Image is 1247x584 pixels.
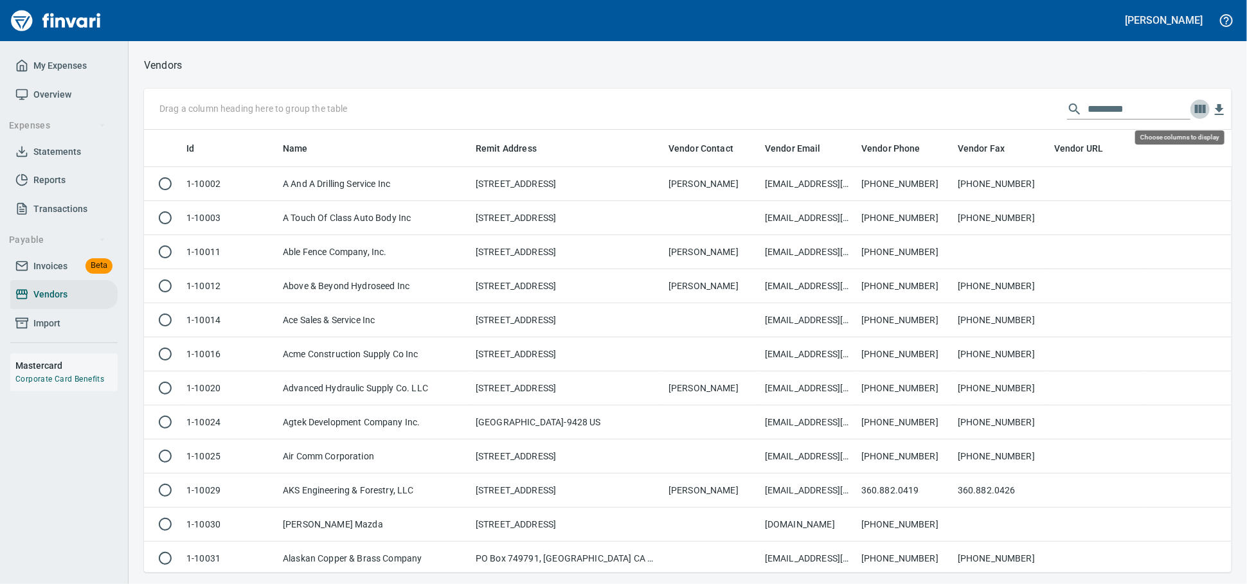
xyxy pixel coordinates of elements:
[181,269,278,303] td: 1-10012
[33,287,67,303] span: Vendors
[1210,100,1229,119] button: Download Table
[33,201,87,217] span: Transactions
[10,280,118,309] a: Vendors
[9,232,106,248] span: Payable
[663,167,760,201] td: [PERSON_NAME]
[1122,10,1206,30] button: [PERSON_NAME]
[958,141,1005,156] span: Vendor Fax
[856,269,953,303] td: [PHONE_NUMBER]
[760,201,856,235] td: [EMAIL_ADDRESS][DOMAIN_NAME]
[8,5,104,36] a: Finvari
[958,141,1022,156] span: Vendor Fax
[10,51,118,80] a: My Expenses
[471,167,663,201] td: [STREET_ADDRESS]
[953,439,1049,473] td: [PHONE_NUMBER]
[33,58,87,74] span: My Expenses
[4,114,111,137] button: Expenses
[181,439,278,473] td: 1-10025
[856,303,953,337] td: [PHONE_NUMBER]
[181,201,278,235] td: 1-10003
[278,439,471,473] td: Air Comm Corporation
[181,167,278,201] td: 1-10002
[278,405,471,439] td: Agtek Development Company Inc.
[953,473,1049,508] td: 360.882.0426
[181,508,278,542] td: 1-10030
[278,508,471,542] td: [PERSON_NAME] Mazda
[953,201,1049,235] td: [PHONE_NUMBER]
[144,58,182,73] p: Vendors
[159,102,348,115] p: Drag a column heading here to group the table
[33,87,71,103] span: Overview
[1054,141,1120,156] span: Vendor URL
[663,473,760,508] td: [PERSON_NAME]
[278,201,471,235] td: A Touch Of Class Auto Body Inc
[760,303,856,337] td: [EMAIL_ADDRESS][DOMAIN_NAME]
[476,141,537,156] span: Remit Address
[181,303,278,337] td: 1-10014
[283,141,308,156] span: Name
[856,542,953,576] td: [PHONE_NUMBER]
[856,337,953,371] td: [PHONE_NUMBER]
[278,337,471,371] td: Acme Construction Supply Co Inc
[765,141,821,156] span: Vendor Email
[181,542,278,576] td: 1-10031
[186,141,194,156] span: Id
[861,141,937,156] span: Vendor Phone
[10,80,118,109] a: Overview
[760,269,856,303] td: [EMAIL_ADDRESS][DOMAIN_NAME]
[1126,13,1203,27] h5: [PERSON_NAME]
[10,309,118,338] a: Import
[760,473,856,508] td: [EMAIL_ADDRESS][DOMAIN_NAME] ; [EMAIL_ADDRESS][DOMAIN_NAME]
[10,195,118,224] a: Transactions
[186,141,211,156] span: Id
[668,141,733,156] span: Vendor Contact
[85,258,112,273] span: Beta
[471,405,663,439] td: [GEOGRAPHIC_DATA]-9428 US
[953,337,1049,371] td: [PHONE_NUMBER]
[33,144,81,160] span: Statements
[278,371,471,405] td: Advanced Hydraulic Supply Co. LLC
[953,167,1049,201] td: [PHONE_NUMBER]
[953,542,1049,576] td: [PHONE_NUMBER]
[663,269,760,303] td: [PERSON_NAME]
[953,405,1049,439] td: [PHONE_NUMBER]
[278,542,471,576] td: Alaskan Copper & Brass Company
[10,137,118,166] a: Statements
[144,58,182,73] nav: breadcrumb
[181,473,278,508] td: 1-10029
[471,201,663,235] td: [STREET_ADDRESS]
[760,542,856,576] td: [EMAIL_ADDRESS][DOMAIN_NAME]
[856,439,953,473] td: [PHONE_NUMBER]
[856,235,953,269] td: [PHONE_NUMBER]
[760,508,856,542] td: [DOMAIN_NAME]
[476,141,553,156] span: Remit Address
[856,405,953,439] td: [PHONE_NUMBER]
[181,371,278,405] td: 1-10020
[15,375,104,384] a: Corporate Card Benefits
[760,337,856,371] td: [EMAIL_ADDRESS][DOMAIN_NAME]
[760,439,856,473] td: [EMAIL_ADDRESS][DOMAIN_NAME]
[856,473,953,508] td: 360.882.0419
[471,508,663,542] td: [STREET_ADDRESS]
[861,141,920,156] span: Vendor Phone
[471,303,663,337] td: [STREET_ADDRESS]
[856,371,953,405] td: [PHONE_NUMBER]
[471,371,663,405] td: [STREET_ADDRESS]
[33,172,66,188] span: Reports
[4,228,111,252] button: Payable
[471,542,663,576] td: PO Box 749791, [GEOGRAPHIC_DATA] CA 90074-9791 US
[471,235,663,269] td: [STREET_ADDRESS]
[283,141,325,156] span: Name
[471,337,663,371] td: [STREET_ADDRESS]
[181,337,278,371] td: 1-10016
[663,235,760,269] td: [PERSON_NAME]
[765,141,838,156] span: Vendor Email
[10,252,118,281] a: InvoicesBeta
[856,167,953,201] td: [PHONE_NUMBER]
[760,405,856,439] td: [EMAIL_ADDRESS][DOMAIN_NAME]
[181,235,278,269] td: 1-10011
[278,303,471,337] td: Ace Sales & Service Inc
[181,405,278,439] td: 1-10024
[278,167,471,201] td: A And A Drilling Service Inc
[856,201,953,235] td: [PHONE_NUMBER]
